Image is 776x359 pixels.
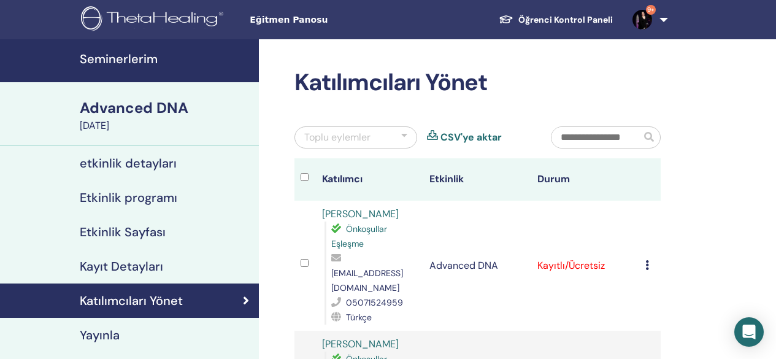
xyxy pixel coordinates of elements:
[80,259,163,274] h4: Kayıt Detayları
[632,10,652,29] img: default.jpg
[531,158,639,201] th: Durum
[81,6,228,34] img: logo.png
[423,201,531,331] td: Advanced DNA
[346,297,403,308] span: 05071524959
[80,118,252,133] div: [DATE]
[331,268,403,293] span: [EMAIL_ADDRESS][DOMAIN_NAME]
[423,158,531,201] th: Etkinlik
[322,338,399,350] a: [PERSON_NAME]
[294,69,661,97] h2: Katılımcıları Yönet
[646,5,656,15] span: 9+
[322,207,399,220] a: [PERSON_NAME]
[80,293,183,308] h4: Katılımcıları Yönet
[80,98,252,118] div: Advanced DNA
[346,312,372,323] span: Türkçe
[489,9,623,31] a: Öğrenci Kontrol Paneli
[316,158,424,201] th: Katılımcı
[80,156,177,171] h4: etkinlik detayları
[250,14,434,26] span: Eğitmen Panosu
[80,190,177,205] h4: Etkinlik programı
[80,225,166,239] h4: Etkinlik Sayfası
[72,98,259,133] a: Advanced DNA[DATE]
[734,317,764,347] div: Open Intercom Messenger
[80,52,252,66] h4: Seminerlerim
[331,223,387,249] span: Önkoşullar Eşleşme
[440,130,502,145] a: CSV'ye aktar
[499,14,513,25] img: graduation-cap-white.svg
[304,130,371,145] div: Toplu eylemler
[80,328,120,342] h4: Yayınla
